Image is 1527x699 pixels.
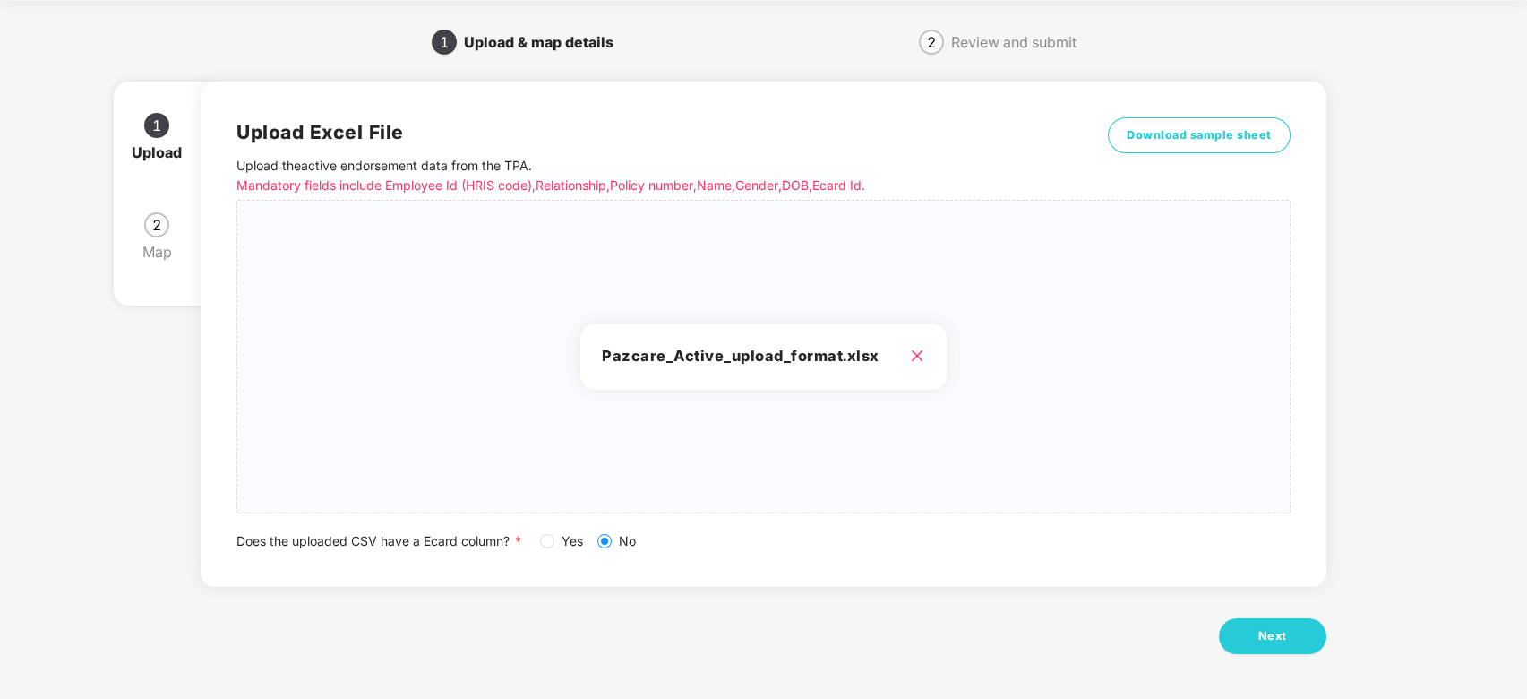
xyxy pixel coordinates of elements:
[1108,117,1291,153] button: Download sample sheet
[236,176,1070,195] p: Mandatory fields include Employee Id (HRIS code), Relationship, Policy number, Name, Gender, DOB,...
[132,138,196,167] div: Upload
[440,35,449,49] span: 1
[142,237,186,266] div: Map
[236,156,1070,195] p: Upload the active endorsement data from the TPA .
[1127,126,1272,144] span: Download sample sheet
[1258,627,1287,645] span: Next
[236,117,1070,147] h2: Upload Excel File
[951,28,1077,56] div: Review and submit
[237,201,1290,513] span: Pazcare_Active_upload_format.xlsx close
[554,531,590,551] span: Yes
[236,531,1291,551] div: Does the uploaded CSV have a Ecard column?
[1219,618,1326,654] button: Next
[910,349,924,363] span: close
[612,531,643,551] span: No
[152,118,161,133] span: 1
[602,345,924,368] h3: Pazcare_Active_upload_format.xlsx
[464,28,628,56] div: Upload & map details
[927,35,936,49] span: 2
[152,218,161,232] span: 2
